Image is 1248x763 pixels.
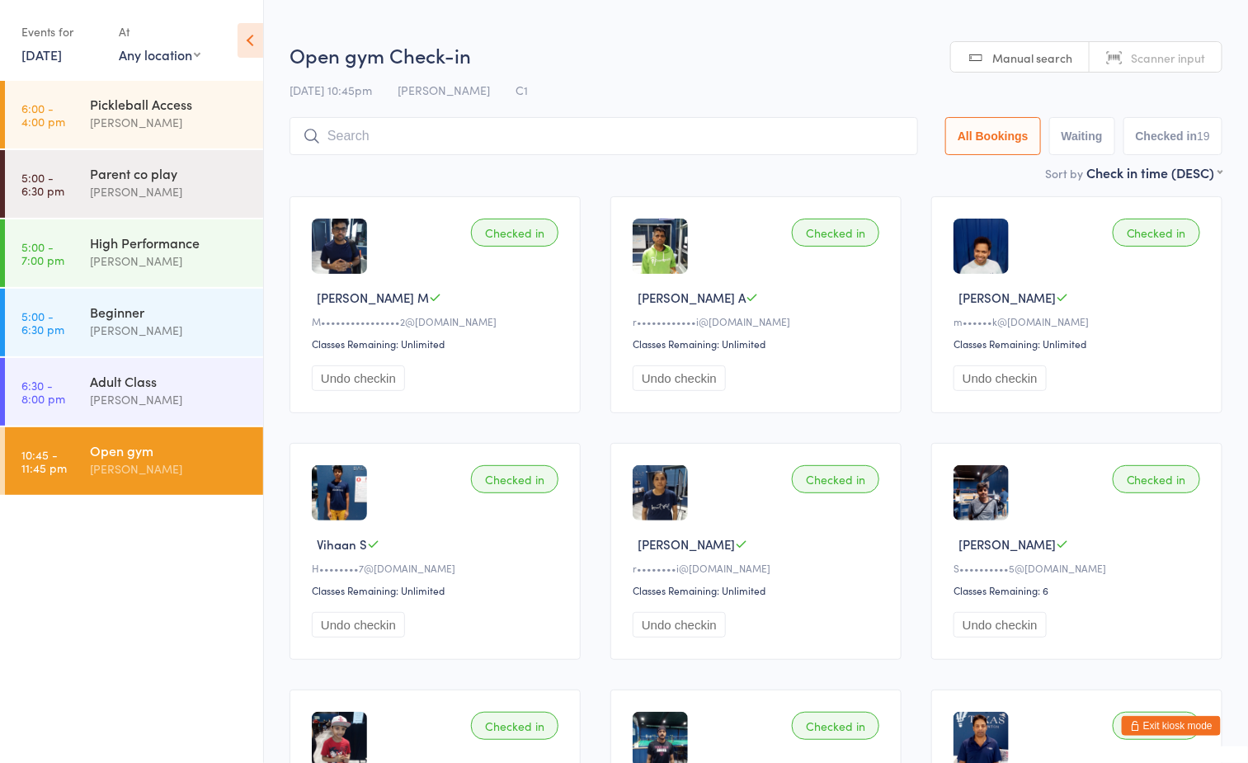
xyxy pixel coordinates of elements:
div: [PERSON_NAME] [90,182,249,201]
button: Undo checkin [312,365,405,391]
div: Pickleball Access [90,95,249,113]
button: Exit kiosk mode [1122,716,1221,736]
img: image1722993465.png [312,465,367,520]
div: Checked in [471,465,558,493]
button: All Bookings [945,117,1041,155]
span: Manual search [992,49,1072,66]
button: Waiting [1049,117,1115,155]
div: S••••••••••5@[DOMAIN_NAME] [954,561,1205,575]
div: High Performance [90,233,249,252]
div: Classes Remaining: Unlimited [312,583,563,597]
div: m••••••k@[DOMAIN_NAME] [954,314,1205,328]
time: 10:45 - 11:45 pm [21,448,67,474]
div: Open gym [90,441,249,459]
a: 5:00 -6:30 pmParent co play[PERSON_NAME] [5,150,263,218]
img: image1673189898.png [954,219,1009,274]
div: r••••••••••••i@[DOMAIN_NAME] [633,314,884,328]
div: [PERSON_NAME] [90,390,249,409]
div: Checked in [1113,219,1200,247]
h2: Open gym Check-in [290,41,1222,68]
span: [PERSON_NAME] [958,535,1056,553]
div: Classes Remaining: Unlimited [633,583,884,597]
div: r••••••••i@[DOMAIN_NAME] [633,561,884,575]
time: 5:00 - 6:30 pm [21,171,64,197]
label: Sort by [1045,165,1083,181]
span: [DATE] 10:45pm [290,82,372,98]
button: Undo checkin [633,365,726,391]
div: Checked in [792,219,879,247]
div: Adult Class [90,372,249,390]
div: Events for [21,18,102,45]
div: [PERSON_NAME] [90,113,249,132]
a: 10:45 -11:45 pmOpen gym[PERSON_NAME] [5,427,263,495]
span: [PERSON_NAME] [398,82,490,98]
div: [PERSON_NAME] [90,252,249,271]
img: image1751414504.png [312,219,367,274]
button: Undo checkin [633,612,726,638]
div: Check in time (DESC) [1086,163,1222,181]
time: 5:00 - 6:30 pm [21,309,64,336]
span: C1 [516,82,528,98]
div: Classes Remaining: Unlimited [954,337,1205,351]
img: image1751589701.png [633,465,688,520]
div: Checked in [1113,712,1200,740]
button: Checked in19 [1123,117,1222,155]
button: Undo checkin [954,612,1047,638]
input: Search [290,117,918,155]
div: Beginner [90,303,249,321]
span: [PERSON_NAME] A [638,289,746,306]
div: Any location [119,45,200,64]
div: 19 [1197,130,1210,143]
div: Classes Remaining: Unlimited [312,337,563,351]
span: Scanner input [1131,49,1205,66]
div: At [119,18,200,45]
div: Classes Remaining: Unlimited [633,337,884,351]
div: Checked in [471,219,558,247]
button: Undo checkin [312,612,405,638]
span: [PERSON_NAME] M [317,289,429,306]
div: Checked in [792,465,879,493]
div: [PERSON_NAME] [90,459,249,478]
img: image1689292176.png [954,465,1009,520]
a: 6:00 -4:00 pmPickleball Access[PERSON_NAME] [5,81,263,148]
time: 5:00 - 7:00 pm [21,240,64,266]
span: [PERSON_NAME] [958,289,1056,306]
div: Parent co play [90,164,249,182]
div: H••••••••7@[DOMAIN_NAME] [312,561,563,575]
div: [PERSON_NAME] [90,321,249,340]
div: Checked in [792,712,879,740]
time: 6:30 - 8:00 pm [21,379,65,405]
a: 6:30 -8:00 pmAdult Class[PERSON_NAME] [5,358,263,426]
img: image1754443381.png [633,219,688,274]
span: [PERSON_NAME] [638,535,735,553]
div: Checked in [1113,465,1200,493]
span: Vihaan S [317,535,367,553]
div: M••••••••••••••••2@[DOMAIN_NAME] [312,314,563,328]
div: Classes Remaining: 6 [954,583,1205,597]
a: 5:00 -6:30 pmBeginner[PERSON_NAME] [5,289,263,356]
button: Undo checkin [954,365,1047,391]
time: 6:00 - 4:00 pm [21,101,65,128]
a: 5:00 -7:00 pmHigh Performance[PERSON_NAME] [5,219,263,287]
a: [DATE] [21,45,62,64]
div: Checked in [471,712,558,740]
